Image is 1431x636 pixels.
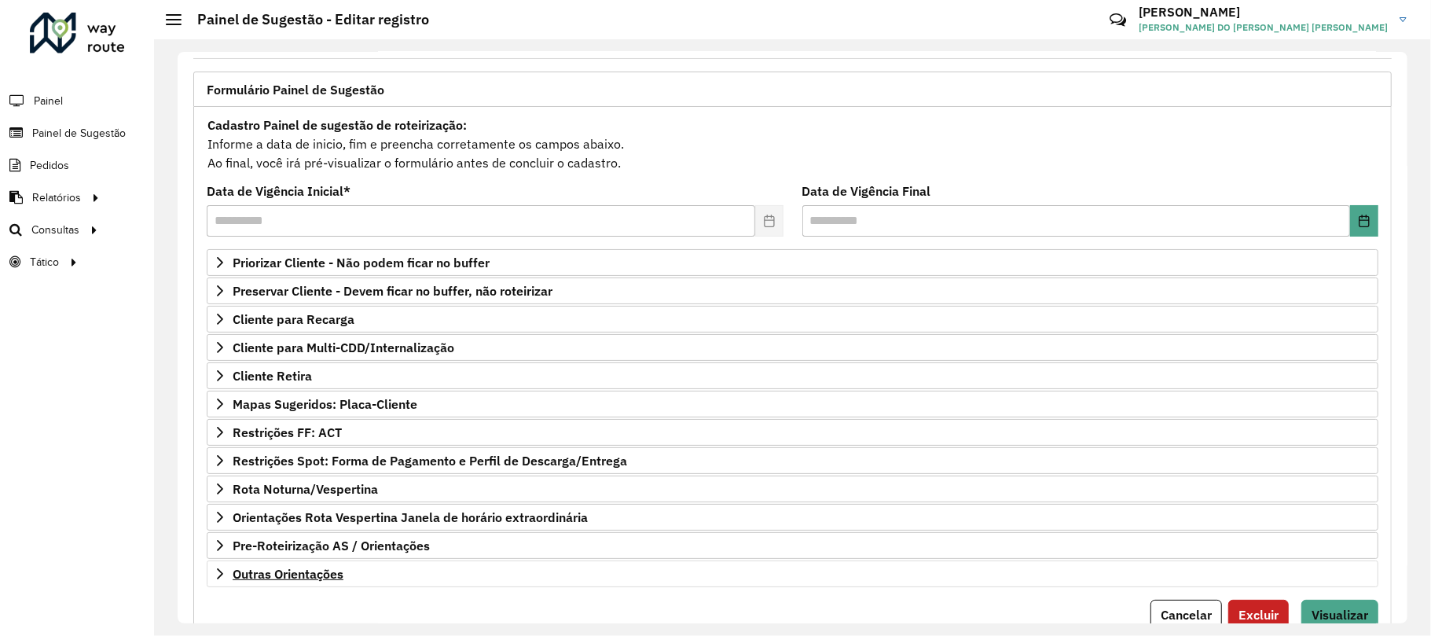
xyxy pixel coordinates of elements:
[1350,205,1378,237] button: Choose Date
[182,11,429,28] h2: Painel de Sugestão - Editar registro
[32,189,81,206] span: Relatórios
[207,115,1378,173] div: Informe a data de inicio, fim e preencha corretamente os campos abaixo. Ao final, você irá pré-vi...
[233,313,354,325] span: Cliente para Recarga
[1312,607,1368,623] span: Visualizar
[207,278,1378,304] a: Preservar Cliente - Devem ficar no buffer, não roteirizar
[233,398,417,410] span: Mapas Sugeridos: Placa-Cliente
[1139,5,1388,20] h3: [PERSON_NAME]
[207,447,1378,474] a: Restrições Spot: Forma de Pagamento e Perfil de Descarga/Entrega
[30,254,59,270] span: Tático
[1228,600,1289,630] button: Excluir
[233,256,490,269] span: Priorizar Cliente - Não podem ficar no buffer
[207,362,1378,389] a: Cliente Retira
[207,504,1378,531] a: Orientações Rota Vespertina Janela de horário extraordinária
[207,561,1378,587] a: Outras Orientações
[233,341,454,354] span: Cliente para Multi-CDD/Internalização
[207,334,1378,361] a: Cliente para Multi-CDD/Internalização
[233,454,627,467] span: Restrições Spot: Forma de Pagamento e Perfil de Descarga/Entrega
[207,391,1378,417] a: Mapas Sugeridos: Placa-Cliente
[233,285,552,297] span: Preservar Cliente - Devem ficar no buffer, não roteirizar
[1161,607,1212,623] span: Cancelar
[207,83,384,96] span: Formulário Painel de Sugestão
[233,568,343,580] span: Outras Orientações
[1139,20,1388,35] span: [PERSON_NAME] DO [PERSON_NAME] [PERSON_NAME]
[1101,3,1135,37] a: Contato Rápido
[802,182,931,200] label: Data de Vigência Final
[32,125,126,142] span: Painel de Sugestão
[233,426,342,439] span: Restrições FF: ACT
[30,157,69,174] span: Pedidos
[207,532,1378,559] a: Pre-Roteirização AS / Orientações
[233,483,378,495] span: Rota Noturna/Vespertina
[233,539,430,552] span: Pre-Roteirização AS / Orientações
[1150,600,1222,630] button: Cancelar
[207,419,1378,446] a: Restrições FF: ACT
[207,117,467,133] strong: Cadastro Painel de sugestão de roteirização:
[233,369,312,382] span: Cliente Retira
[207,306,1378,333] a: Cliente para Recarga
[207,476,1378,502] a: Rota Noturna/Vespertina
[1238,607,1279,623] span: Excluir
[1301,600,1378,630] button: Visualizar
[207,182,350,200] label: Data de Vigência Inicial
[34,93,63,109] span: Painel
[31,222,79,238] span: Consultas
[207,249,1378,276] a: Priorizar Cliente - Não podem ficar no buffer
[233,511,588,524] span: Orientações Rota Vespertina Janela de horário extraordinária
